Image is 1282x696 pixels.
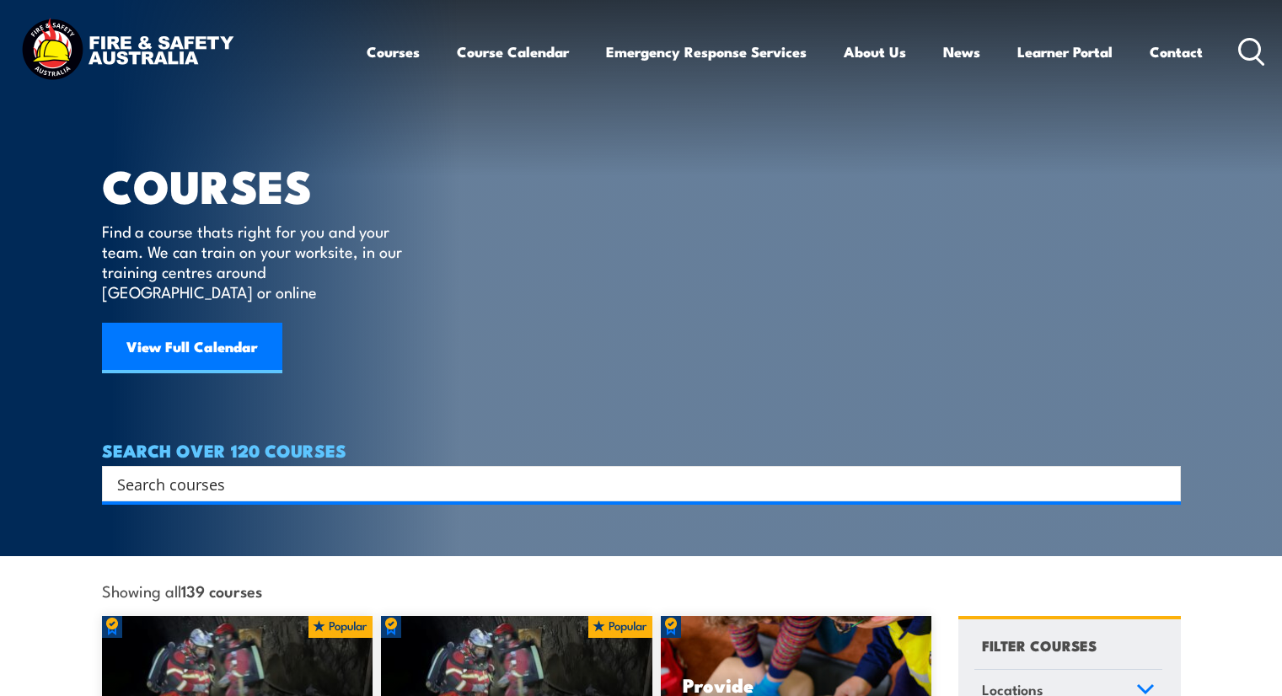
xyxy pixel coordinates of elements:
[606,29,807,74] a: Emergency Response Services
[367,29,420,74] a: Courses
[102,165,426,205] h1: COURSES
[181,579,262,602] strong: 139 courses
[1150,29,1203,74] a: Contact
[102,441,1181,459] h4: SEARCH OVER 120 COURSES
[844,29,906,74] a: About Us
[102,581,262,599] span: Showing all
[121,472,1147,495] form: Search form
[457,29,569,74] a: Course Calendar
[102,221,410,302] p: Find a course thats right for you and your team. We can train on your worksite, in our training c...
[1017,29,1113,74] a: Learner Portal
[943,29,980,74] a: News
[102,323,282,373] a: View Full Calendar
[117,471,1144,496] input: Search input
[982,634,1097,656] h4: FILTER COURSES
[1151,472,1175,495] button: Search magnifier button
